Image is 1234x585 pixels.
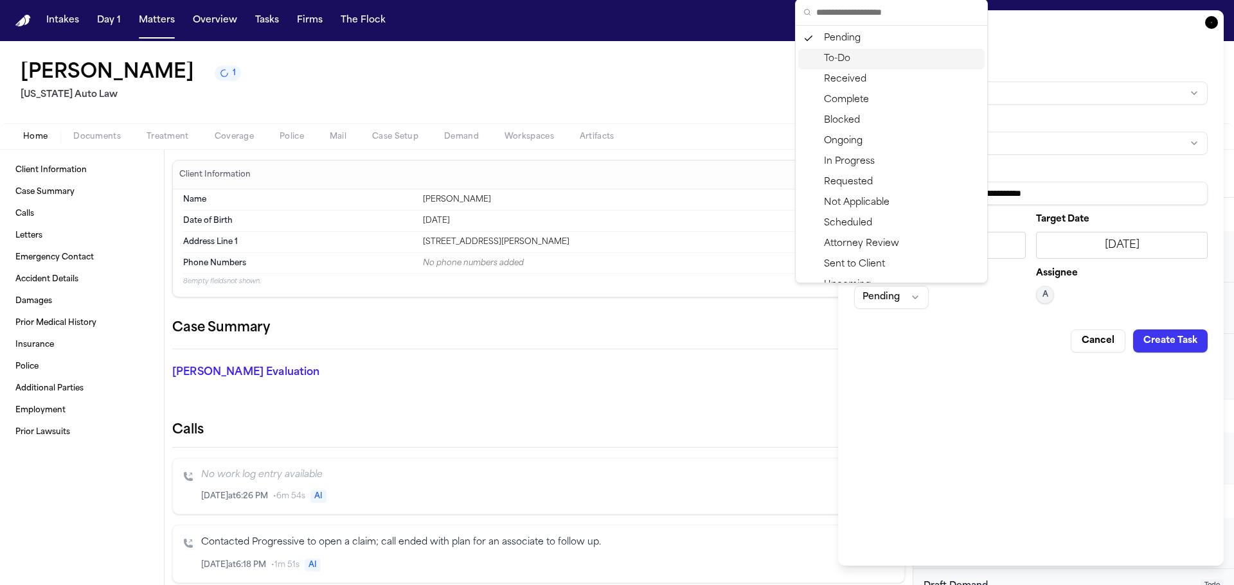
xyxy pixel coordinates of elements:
[798,152,985,172] div: In Progress
[798,49,985,69] div: To-Do
[798,275,985,295] div: Upcoming
[798,193,985,213] div: Not Applicable
[798,69,985,90] div: Received
[798,234,985,254] div: Attorney Review
[798,110,985,131] div: Blocked
[798,254,985,275] div: Sent to Client
[798,90,985,110] div: Complete
[796,26,987,283] div: Suggestions
[798,172,985,193] div: Requested
[798,131,985,152] div: Ongoing
[798,213,985,234] div: Scheduled
[798,28,985,49] div: Pending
